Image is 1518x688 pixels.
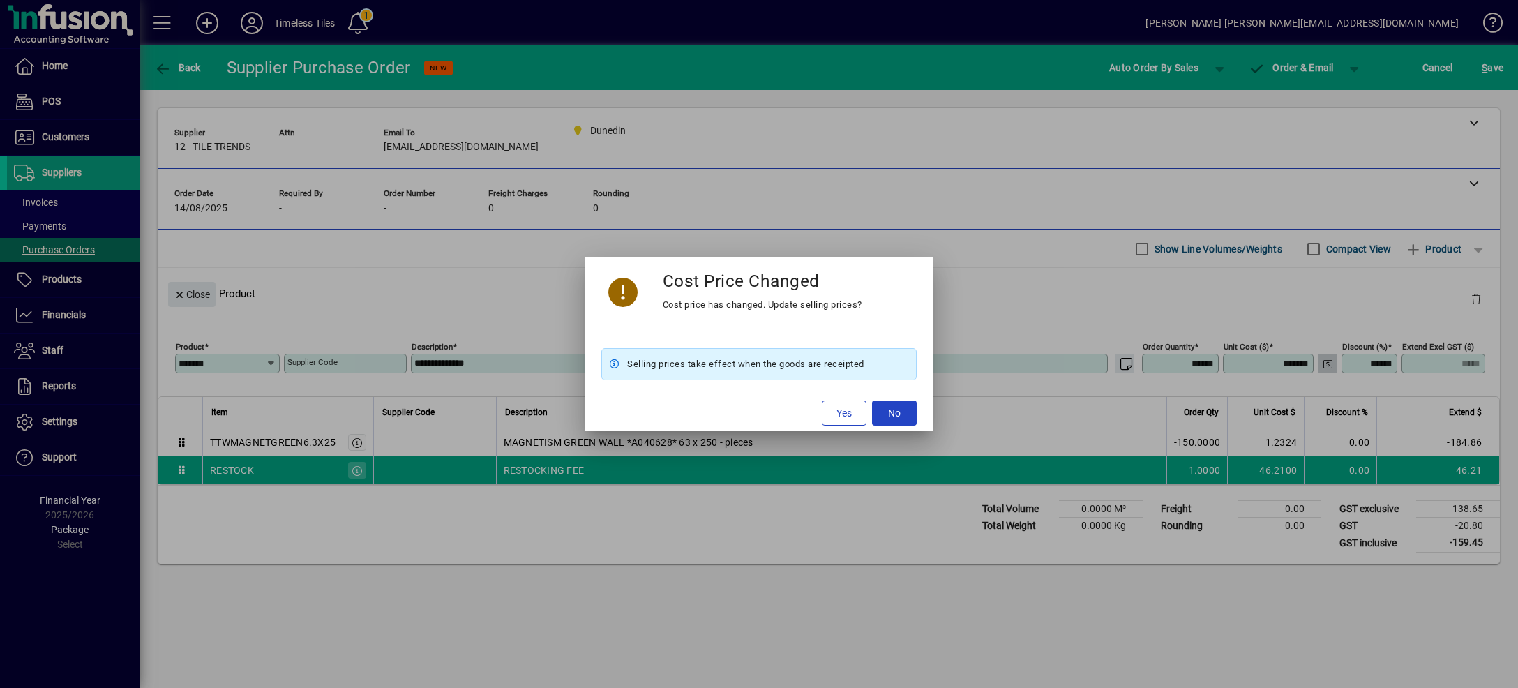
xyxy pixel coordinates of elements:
span: Selling prices take effect when the goods are receipted [627,356,864,373]
h3: Cost Price Changed [663,271,820,291]
button: Yes [822,401,866,426]
span: Yes [836,406,852,421]
button: No [872,401,917,426]
span: No [888,406,901,421]
div: Cost price has changed. Update selling prices? [663,297,862,313]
